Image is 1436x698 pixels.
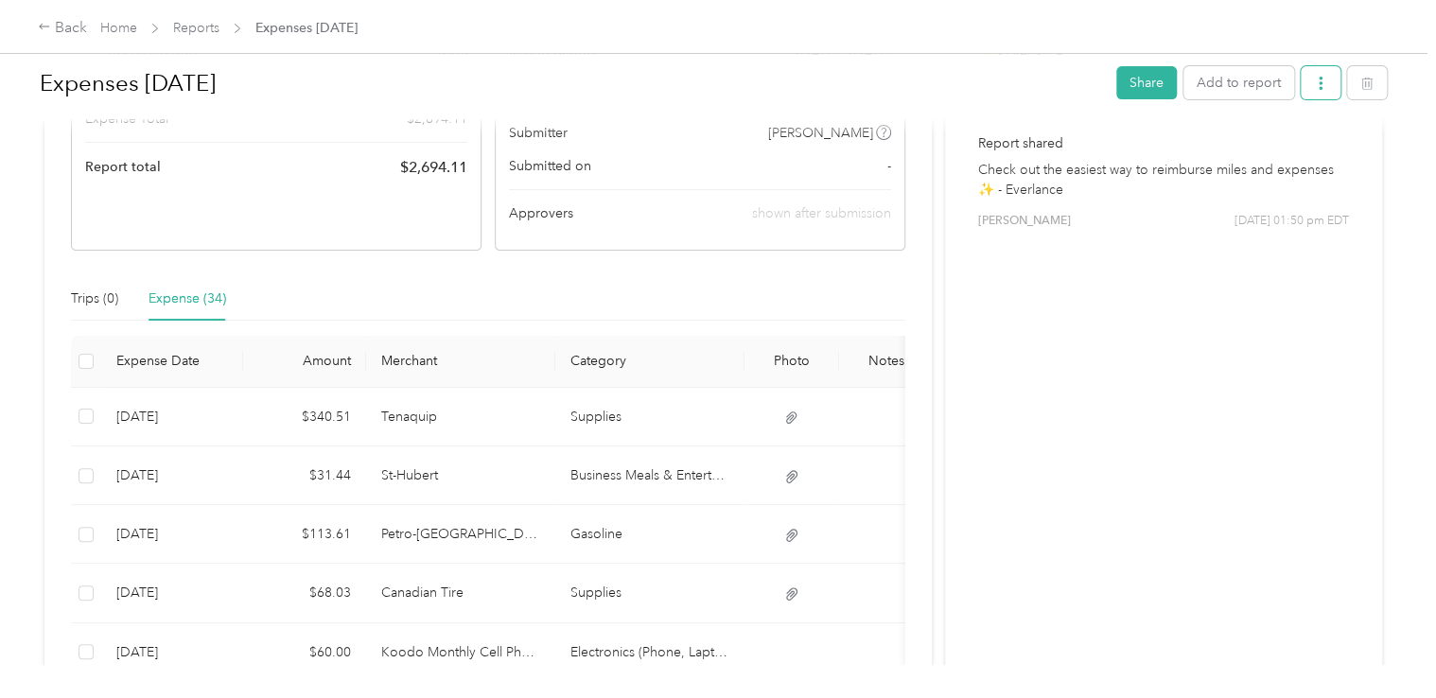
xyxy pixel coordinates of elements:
th: Amount [243,336,366,388]
td: Supplies [555,388,744,446]
th: Photo [744,336,839,388]
td: 8-28-2025 [101,446,243,505]
p: Check out the easiest way to reimburse miles and expenses ✨ - Everlance [978,160,1349,200]
button: Add to report [1183,66,1294,99]
span: Expenses [DATE] [255,18,358,38]
span: Submitted on [509,156,591,176]
td: 8-29-2025 [101,388,243,446]
span: Report total [85,157,161,177]
td: $340.51 [243,388,366,446]
span: shown after submission [752,205,891,221]
iframe: Everlance-gr Chat Button Frame [1330,592,1436,698]
span: $ 2,694.11 [400,156,467,179]
span: [DATE] 01:50 pm EDT [1235,213,1349,230]
th: Notes [839,336,934,388]
td: Business Meals & Entertainment [555,446,744,505]
th: Merchant [366,336,555,388]
div: Expense (34) [149,288,226,309]
td: 8-27-2025 [101,505,243,564]
td: $113.61 [243,505,366,564]
td: Petro-Canada [366,505,555,564]
td: Tenaquip [366,388,555,446]
td: $68.03 [243,564,366,622]
a: Home [100,20,137,36]
td: Canadian Tire [366,564,555,622]
div: Trips (0) [71,288,118,309]
td: $31.44 [243,446,366,505]
h1: Expenses August 2025 [40,61,1103,106]
td: 8-26-2025 [101,564,243,622]
span: Approvers [509,203,573,223]
td: St-Hubert [366,446,555,505]
td: Gasoline [555,505,744,564]
td: $60.00 [243,623,366,682]
span: - [887,156,891,176]
p: Report shared [978,133,1349,153]
div: Back [38,17,87,40]
span: [PERSON_NAME] [978,213,1071,230]
td: Supplies [555,564,744,622]
th: Category [555,336,744,388]
a: Reports [173,20,219,36]
td: Koodo Monthly Cell Phone allowance [366,623,555,682]
th: Expense Date [101,336,243,388]
button: Share [1116,66,1177,99]
td: Electronics (Phone, Laptop, etc.) [555,623,744,682]
td: 8-26-2025 [101,623,243,682]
